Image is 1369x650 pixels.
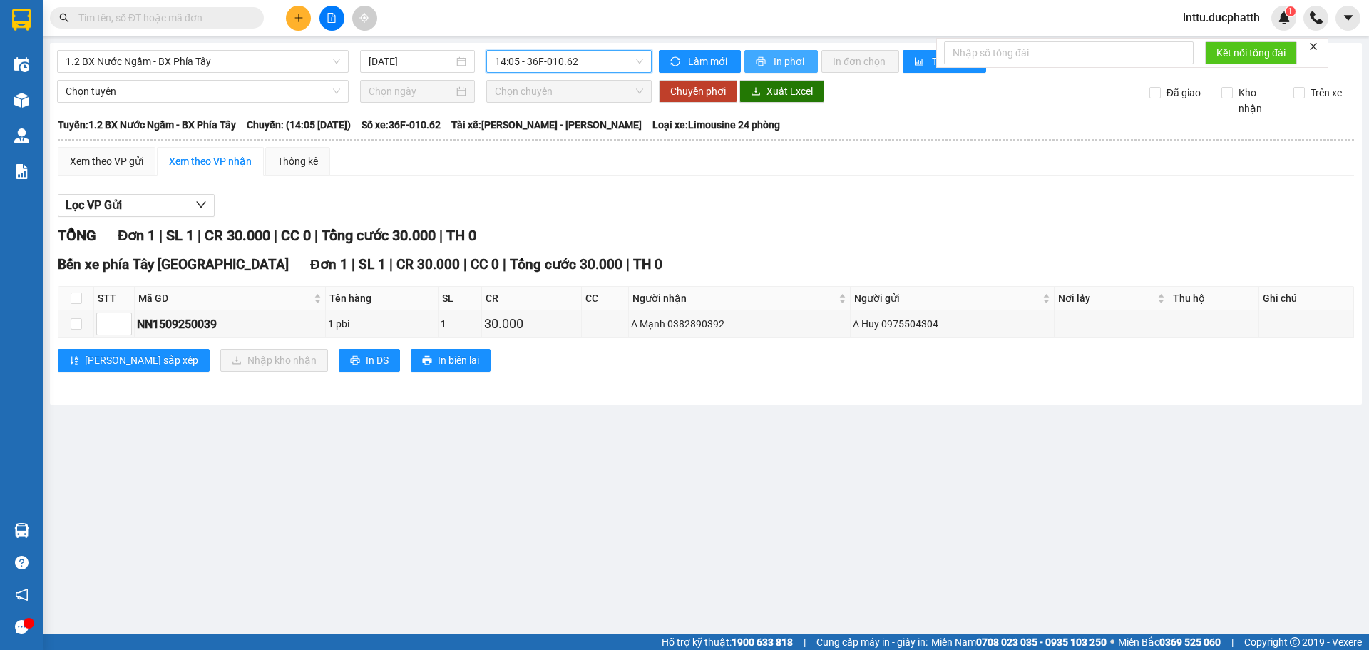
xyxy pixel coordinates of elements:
button: Kết nối tổng đài [1205,41,1297,64]
span: TH 0 [633,256,662,273]
div: 30.000 [484,314,579,334]
span: lnttu.ducphatth [1171,9,1271,26]
span: | [1231,634,1234,650]
div: 1 [441,316,479,332]
button: bar-chartThống kê [903,50,986,73]
span: Làm mới [688,54,729,69]
span: | [352,256,355,273]
span: file-add [327,13,337,23]
span: printer [422,355,432,367]
button: file-add [319,6,344,31]
span: Nơi lấy [1058,290,1154,306]
span: Chọn chuyến [495,81,643,102]
th: STT [94,287,135,310]
span: Hỗ trợ kỹ thuật: [662,634,793,650]
span: sort-ascending [69,355,79,367]
span: CC 0 [281,227,311,244]
button: sort-ascending[PERSON_NAME] sắp xếp [58,349,210,372]
span: notification [15,588,29,601]
span: question-circle [15,556,29,569]
b: Tuyến: 1.2 BX Nước Ngầm - BX Phía Tây [58,119,236,131]
span: Người nhận [632,290,836,306]
span: sync [670,56,682,68]
span: TỔNG [58,227,96,244]
span: Đơn 1 [118,227,155,244]
span: Lọc VP Gửi [66,196,122,214]
span: In phơi [774,54,806,69]
input: Chọn ngày [369,83,453,99]
span: down [195,199,207,210]
span: Cung cấp máy in - giấy in: [816,634,928,650]
span: download [751,86,761,98]
span: SL 1 [166,227,194,244]
span: Người gửi [854,290,1040,306]
button: syncLàm mới [659,50,741,73]
span: printer [756,56,768,68]
span: | [463,256,467,273]
span: aim [359,13,369,23]
div: Thống kê [277,153,318,169]
button: Chuyển phơi [659,80,737,103]
span: close [1308,41,1318,51]
button: downloadXuất Excel [739,80,824,103]
button: Lọc VP Gửi [58,194,215,217]
span: CC 0 [471,256,499,273]
span: | [439,227,443,244]
strong: 0708 023 035 - 0935 103 250 [976,636,1107,648]
span: Đơn 1 [310,256,348,273]
div: NN1509250039 [137,315,323,333]
span: Đã giao [1161,85,1206,101]
div: 1 pbi [328,316,436,332]
span: Tổng cước 30.000 [510,256,622,273]
span: In DS [366,352,389,368]
span: Kho nhận [1233,85,1283,116]
span: Số xe: 36F-010.62 [362,117,441,133]
th: SL [439,287,482,310]
span: plus [294,13,304,23]
span: | [198,227,201,244]
span: search [59,13,69,23]
button: plus [286,6,311,31]
img: warehouse-icon [14,57,29,72]
span: | [389,256,393,273]
span: Chọn tuyến [66,81,340,102]
div: A Mạnh 0382890392 [631,316,848,332]
span: CR 30.000 [396,256,460,273]
button: In đơn chọn [821,50,899,73]
button: printerIn DS [339,349,400,372]
th: Ghi chú [1259,287,1354,310]
img: logo-vxr [12,9,31,31]
th: CR [482,287,582,310]
button: aim [352,6,377,31]
input: 15/09/2025 [369,54,453,69]
span: message [15,620,29,634]
th: Tên hàng [326,287,439,310]
button: printerIn biên lai [411,349,491,372]
span: Kết nối tổng đài [1216,45,1286,61]
div: Xem theo VP nhận [169,153,252,169]
span: 1 [1288,6,1293,16]
span: Mã GD [138,290,311,306]
span: [PERSON_NAME] sắp xếp [85,352,198,368]
button: printerIn phơi [744,50,818,73]
img: warehouse-icon [14,523,29,538]
img: icon-new-feature [1278,11,1291,24]
strong: 1900 633 818 [732,636,793,648]
span: Loại xe: Limousine 24 phòng [652,117,780,133]
button: downloadNhập kho nhận [220,349,328,372]
span: bar-chart [914,56,926,68]
img: warehouse-icon [14,128,29,143]
button: caret-down [1335,6,1360,31]
div: A Huy 0975504304 [853,316,1052,332]
img: warehouse-icon [14,93,29,108]
input: Tìm tên, số ĐT hoặc mã đơn [78,10,247,26]
input: Nhập số tổng đài [944,41,1194,64]
span: caret-down [1342,11,1355,24]
th: Thu hộ [1169,287,1259,310]
td: NN1509250039 [135,310,326,338]
img: solution-icon [14,164,29,179]
span: Miền Bắc [1118,634,1221,650]
span: copyright [1290,637,1300,647]
span: 1.2 BX Nước Ngầm - BX Phía Tây [66,51,340,72]
span: CR 30.000 [205,227,270,244]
